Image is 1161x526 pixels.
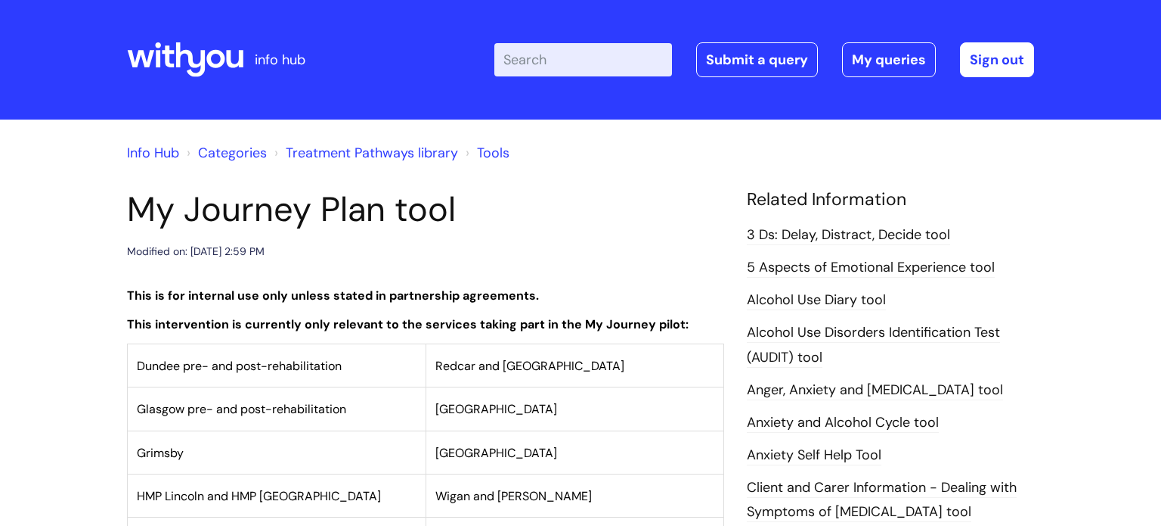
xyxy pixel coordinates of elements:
a: Info Hub [127,144,179,162]
span: Dundee pre- and post-rehabilitation [137,358,342,374]
p: info hub [255,48,305,72]
strong: This intervention is currently only relevant to the services taking part in the My Journey pilot: [127,316,689,332]
span: [GEOGRAPHIC_DATA] [435,401,557,417]
span: HMP Lincoln and HMP [GEOGRAPHIC_DATA] [137,488,381,504]
li: Solution home [183,141,267,165]
div: | - [494,42,1034,77]
input: Search [494,43,672,76]
a: Anxiety and Alcohol Cycle tool [747,413,939,433]
li: Tools [462,141,509,165]
span: [GEOGRAPHIC_DATA] [435,445,557,461]
h1: My Journey Plan tool [127,189,724,230]
span: Redcar and [GEOGRAPHIC_DATA] [435,358,624,374]
span: Glasgow pre- and post-rehabilitation [137,401,346,417]
h4: Related Information [747,189,1034,210]
a: Tools [477,144,509,162]
a: Anxiety Self Help Tool [747,446,881,465]
a: Submit a query [696,42,818,77]
span: Grimsby [137,445,184,461]
a: My queries [842,42,936,77]
a: Categories [198,144,267,162]
a: Client and Carer Information - Dealing with Symptoms of [MEDICAL_DATA] tool [747,478,1017,522]
a: Sign out [960,42,1034,77]
div: Modified on: [DATE] 2:59 PM [127,242,265,261]
a: Anger, Anxiety and [MEDICAL_DATA] tool [747,381,1003,400]
strong: This is for internal use only unless stated in partnership agreements. [127,288,539,303]
a: 3 Ds: Delay, Distract, Decide tool [747,226,950,245]
a: Alcohol Use Diary tool [747,291,886,310]
a: 5 Aspects of Emotional Experience tool [747,258,995,278]
a: Treatment Pathways library [286,144,458,162]
span: Wigan and [PERSON_NAME] [435,488,592,504]
a: Alcohol Use Disorders Identification Test (AUDIT) tool [747,323,1000,367]
li: Treatment Pathways library [271,141,458,165]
